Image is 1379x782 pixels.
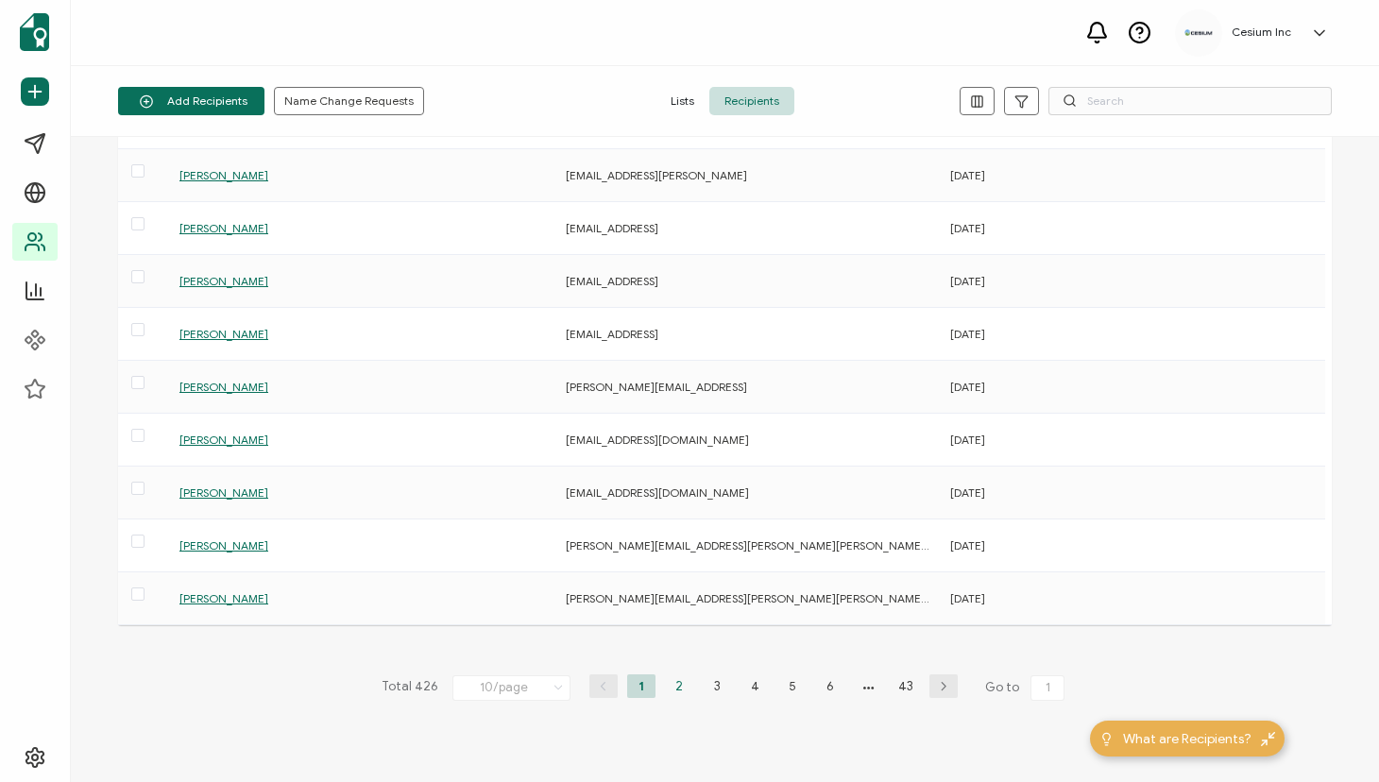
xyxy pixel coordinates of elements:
button: Name Change Requests [274,87,424,115]
span: [DATE] [950,591,985,605]
h5: Cesium Inc [1232,25,1291,39]
span: [PERSON_NAME] [179,485,268,500]
span: [EMAIL_ADDRESS] [566,221,658,235]
span: [PERSON_NAME][EMAIL_ADDRESS][PERSON_NAME][PERSON_NAME][DOMAIN_NAME] [566,591,1015,605]
span: [PERSON_NAME] [179,538,268,552]
li: 6 [816,674,844,698]
span: [DATE] [950,433,985,447]
span: What are Recipients? [1123,729,1251,749]
span: Name Change Requests [284,95,414,107]
span: [DATE] [950,538,985,552]
span: [DATE] [950,327,985,341]
span: [DATE] [950,274,985,288]
span: [PERSON_NAME][EMAIL_ADDRESS][PERSON_NAME][PERSON_NAME][DOMAIN_NAME] [566,538,1015,552]
li: 2 [665,674,693,698]
input: Search [1048,87,1332,115]
span: [DATE] [950,221,985,235]
li: 4 [741,674,769,698]
span: Recipients [709,87,794,115]
span: [EMAIL_ADDRESS][DOMAIN_NAME] [566,433,749,447]
li: 3 [703,674,731,698]
span: [PERSON_NAME] [179,591,268,605]
li: 43 [892,674,920,698]
span: [DATE] [950,380,985,394]
iframe: Chat Widget [1285,691,1379,782]
span: [PERSON_NAME][EMAIL_ADDRESS] [566,380,747,394]
span: [PERSON_NAME] [179,168,268,182]
img: sertifier-logomark-colored.svg [20,13,49,51]
button: Add Recipients [118,87,264,115]
span: [PERSON_NAME] [179,221,268,235]
span: [DATE] [950,485,985,500]
span: Go to [985,674,1068,701]
span: [EMAIL_ADDRESS][DOMAIN_NAME] [566,485,749,500]
span: [PERSON_NAME] [179,380,268,394]
span: [PERSON_NAME] [179,433,268,447]
span: [EMAIL_ADDRESS] [566,327,658,341]
span: [EMAIL_ADDRESS][PERSON_NAME] [566,168,747,182]
span: [PERSON_NAME] [179,327,268,341]
span: [PERSON_NAME] [179,274,268,288]
span: [DATE] [950,168,985,182]
img: 1abc0e83-7b8f-4e95-bb42-7c8235cfe526.png [1184,29,1213,35]
span: Total 426 [382,674,438,701]
li: 5 [778,674,807,698]
span: Lists [655,87,709,115]
input: Select [452,675,570,701]
span: [EMAIL_ADDRESS] [566,274,658,288]
img: minimize-icon.svg [1261,732,1275,746]
li: 1 [627,674,655,698]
